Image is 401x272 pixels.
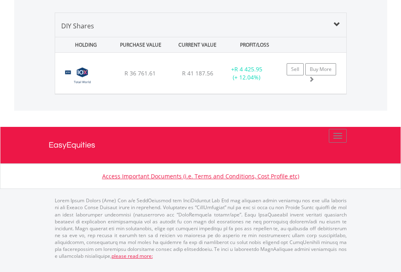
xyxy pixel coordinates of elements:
span: DIY Shares [61,21,94,30]
a: Buy More [305,63,336,75]
div: + (+ 12.04%) [221,65,272,81]
img: TFSA.GLOBAL.png [59,63,106,92]
a: Access Important Documents (i.e. Terms and Conditions, Cost Profile etc) [102,172,299,180]
p: Lorem Ipsum Dolors (Ame) Con a/e SeddOeiusmod tem InciDiduntut Lab Etd mag aliquaen admin veniamq... [55,197,347,259]
span: R 4 425.95 [234,65,262,73]
span: R 36 761.61 [124,69,156,77]
div: PURCHASE VALUE [113,37,168,52]
a: please read more: [112,253,153,259]
div: HOLDING [56,37,111,52]
a: EasyEquities [49,127,353,163]
div: CURRENT VALUE [170,37,225,52]
div: PROFIT/LOSS [227,37,282,52]
a: Sell [287,63,304,75]
span: R 41 187.56 [182,69,213,77]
